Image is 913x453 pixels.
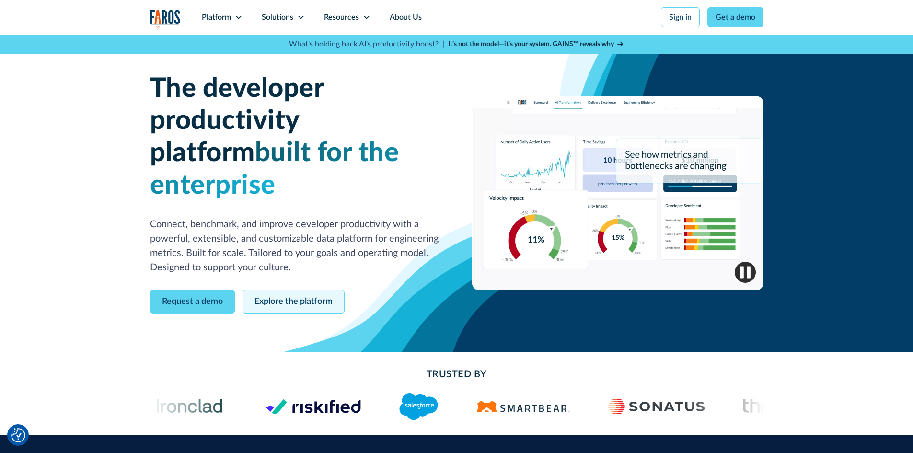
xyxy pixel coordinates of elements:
[448,41,614,47] strong: It’s not the model—it’s your system. GAINS™ reveals why
[11,428,25,442] img: Revisit consent button
[735,262,756,283] img: Pause video
[150,10,181,29] a: home
[661,7,700,27] a: Sign in
[150,217,441,275] p: Connect, benchmark, and improve developer productivity with a powerful, extensible, and customiza...
[262,12,293,23] div: Solutions
[150,73,441,202] h1: The developer productivity platform
[476,401,570,412] img: Logo of the software testing platform SmartBear.
[11,428,25,442] button: Cookie Settings
[227,367,687,382] h2: Trusted By
[448,39,624,49] a: It’s not the model—it’s your system. GAINS™ reveals why
[202,12,231,23] div: Platform
[150,10,181,29] img: Logo of the analytics and reporting company Faros.
[150,290,235,314] a: Request a demo
[128,394,228,419] img: Ironclad Logo
[608,399,705,414] img: Sonatus Logo
[399,393,438,420] img: Logo of the CRM platform Salesforce.
[289,38,444,50] p: What's holding back AI's productivity boost? |
[150,139,399,198] span: built for the enterprise
[266,399,361,414] img: Logo of the risk management platform Riskified.
[243,290,345,314] a: Explore the platform
[324,12,359,23] div: Resources
[707,7,763,27] a: Get a demo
